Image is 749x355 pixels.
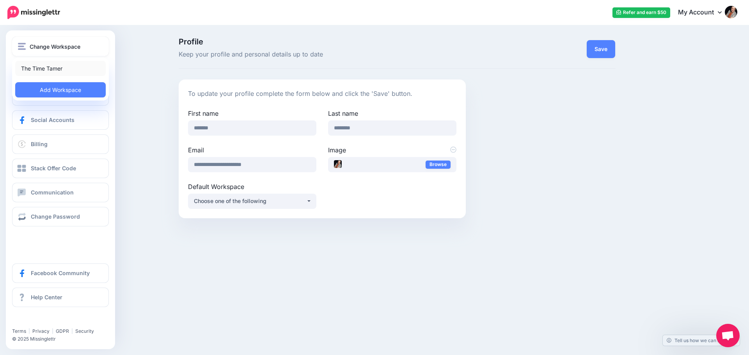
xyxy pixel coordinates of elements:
div: Choose one of the following [194,196,306,206]
span: Facebook Community [31,270,90,276]
span: Help Center [31,294,62,300]
li: © 2025 Missinglettr [12,335,114,343]
a: My Account [670,3,737,22]
div: Open chat [716,324,740,347]
span: | [28,328,30,334]
a: Help Center [12,288,109,307]
img: Corporate_thumb.jpg [334,160,342,168]
a: Add Workspace [15,82,106,97]
img: menu.png [18,43,26,50]
a: Browse [426,161,451,169]
label: First name [188,109,316,118]
span: Profile [179,38,466,46]
a: The Time Tamer [15,61,106,76]
a: Security [75,328,94,334]
p: To update your profile complete the form below and click the 'Save' button. [188,89,457,99]
a: Terms [12,328,26,334]
a: Facebook Community [12,263,109,283]
a: Stack Offer Code [12,159,109,178]
span: | [52,328,53,334]
label: Last name [328,109,456,118]
label: Image [328,145,456,155]
a: Communication [12,183,109,202]
button: Change Workspace [12,37,109,56]
label: Default Workspace [188,182,316,191]
span: Change Workspace [30,42,80,51]
a: Billing [12,134,109,154]
button: Choose one of the following [188,194,316,209]
span: Communication [31,189,74,196]
label: Email [188,145,316,155]
a: Privacy [32,328,50,334]
a: Social Accounts [12,110,109,130]
span: Social Accounts [31,117,75,123]
a: GDPR [56,328,69,334]
a: Change Password [12,207,109,226]
img: Missinglettr [7,6,60,19]
span: | [71,328,73,334]
a: Refer and earn $50 [612,7,670,18]
span: Stack Offer Code [31,165,76,171]
span: Change Password [31,213,80,220]
span: Billing [31,141,48,147]
iframe: Twitter Follow Button [12,317,71,325]
span: Keep your profile and personal details up to date [179,49,466,60]
button: Save [587,40,615,58]
a: Tell us how we can improve [663,335,740,346]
